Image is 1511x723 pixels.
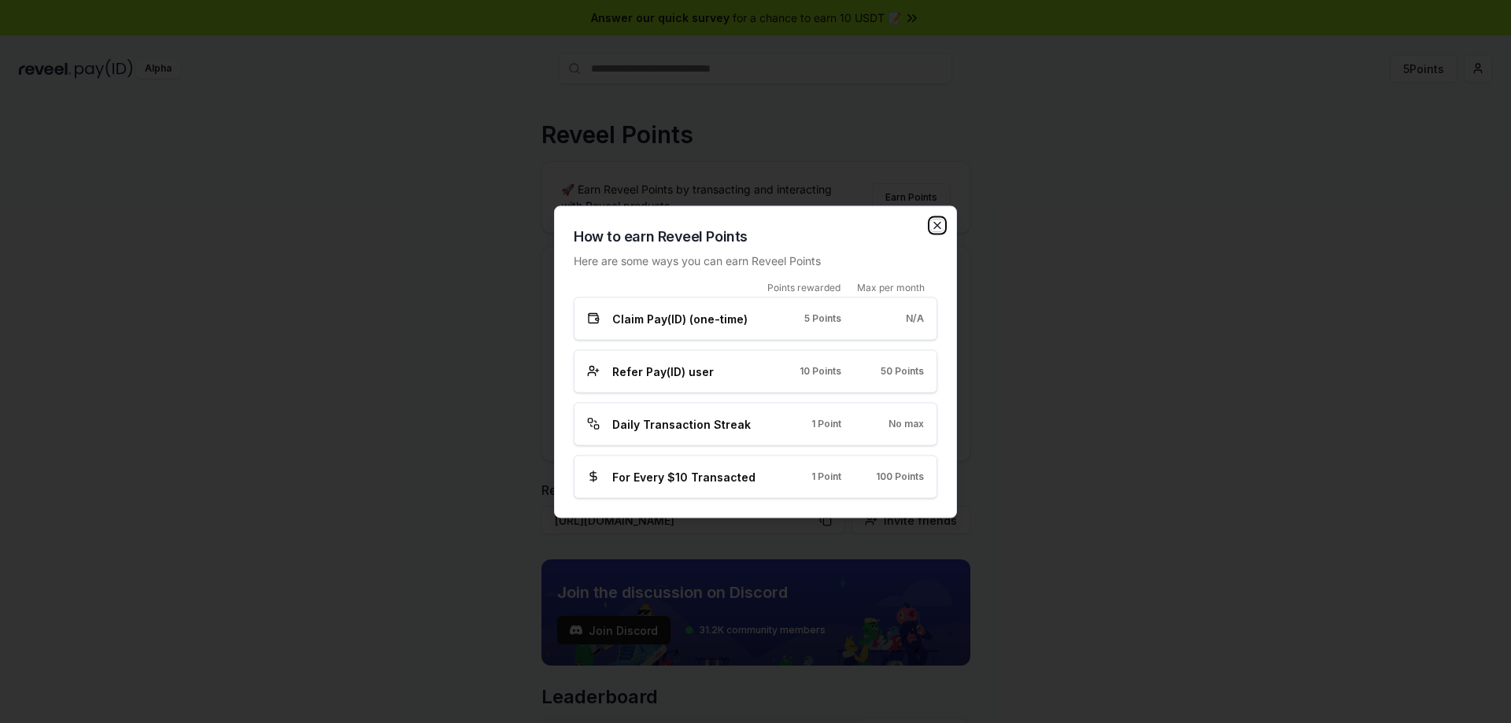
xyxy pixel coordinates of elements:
[574,252,937,268] p: Here are some ways you can earn Reveel Points
[574,225,937,247] h2: How to earn Reveel Points
[804,312,841,325] span: 5 Points
[767,281,840,293] span: Points rewarded
[906,312,924,325] span: N/A
[876,470,924,483] span: 100 Points
[857,281,925,293] span: Max per month
[612,363,714,379] span: Refer Pay(ID) user
[811,418,841,430] span: 1 Point
[612,468,755,485] span: For Every $10 Transacted
[612,310,748,326] span: Claim Pay(ID) (one-time)
[612,415,751,432] span: Daily Transaction Streak
[811,470,841,483] span: 1 Point
[800,365,841,378] span: 10 Points
[888,418,924,430] span: No max
[881,365,924,378] span: 50 Points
